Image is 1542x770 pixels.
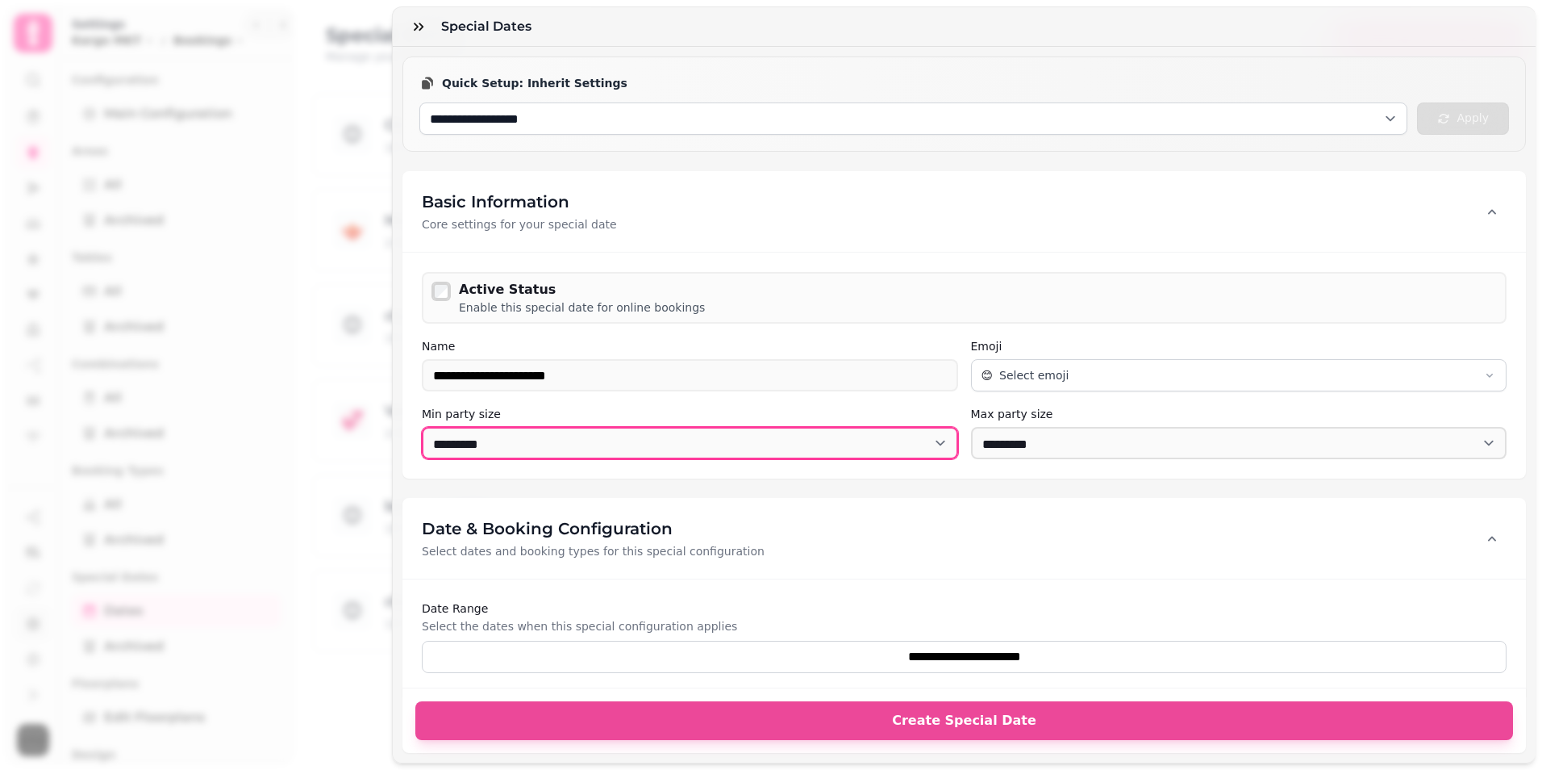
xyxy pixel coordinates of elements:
button: Apply [1417,103,1509,135]
span: Select emoji [999,367,1069,383]
label: Emoji [971,337,1507,356]
label: Booking Types [422,686,1507,705]
div: Enable this special date for online bookings [459,299,705,316]
p: Select the dates when this special configuration applies [422,618,1507,634]
button: 😊Select emoji [971,359,1507,391]
label: Date Range [422,599,1507,618]
label: Min party size [422,404,958,424]
button: Create Special Date [415,701,1513,740]
h3: Special Dates [441,17,538,36]
span: 😊 [981,367,994,383]
p: Select dates and booking types for this special configuration [422,543,765,559]
label: Name [422,337,958,356]
h3: Date & Booking Configuration [422,517,765,540]
p: Core settings for your special date [422,216,617,232]
label: Quick Setup: Inherit Settings [442,73,627,93]
div: Active Status [459,280,705,299]
span: Apply [1437,112,1489,125]
h3: Basic Information [422,190,617,213]
span: Create Special Date [435,714,1494,727]
label: Max party size [971,404,1507,424]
